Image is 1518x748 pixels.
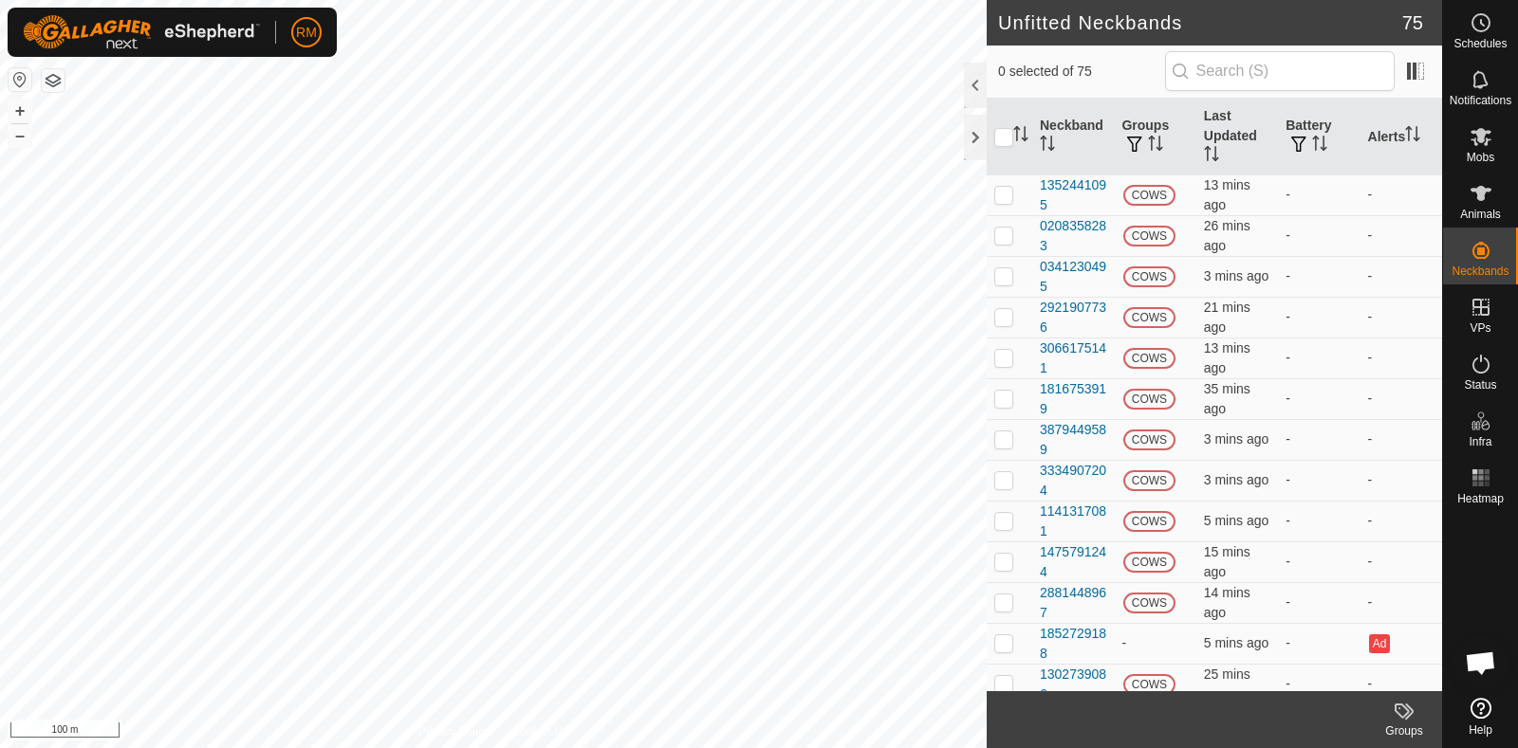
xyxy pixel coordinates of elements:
[1123,226,1175,246] span: COWS
[1123,266,1175,287] span: COWS
[1469,436,1491,447] span: Infra
[1278,297,1360,338] td: -
[1204,340,1250,375] span: 6 Oct 2025, 12:30 pm
[9,100,31,122] button: +
[1361,664,1442,704] td: -
[1361,215,1442,256] td: -
[42,69,65,92] button: Map Layers
[1278,338,1360,378] td: -
[1040,502,1106,541] div: 1141317081
[1204,218,1250,253] span: 6 Oct 2025, 12:18 pm
[1040,216,1106,256] div: 0208358283
[1032,99,1114,175] th: Neckband
[9,124,31,147] button: –
[1204,381,1250,416] span: 6 Oct 2025, 12:09 pm
[1450,95,1511,106] span: Notifications
[1278,460,1360,501] td: -
[1361,460,1442,501] td: -
[1204,431,1268,447] span: 6 Oct 2025, 12:41 pm
[1204,544,1250,579] span: 6 Oct 2025, 12:29 pm
[1278,99,1360,175] th: Battery
[1123,674,1175,695] span: COWS
[1204,666,1250,702] span: 6 Oct 2025, 12:19 pm
[1114,99,1195,175] th: Groups
[1278,174,1360,215] td: -
[1204,149,1219,164] p-sorticon: Activate to sort
[1457,493,1504,504] span: Heatmap
[998,11,1402,34] h2: Unfitted Neckbands
[1204,585,1250,620] span: 6 Oct 2025, 12:30 pm
[1361,174,1442,215] td: -
[1470,322,1490,334] span: VPs
[1278,582,1360,623] td: -
[1040,420,1106,460] div: 3879449589
[1361,297,1442,338] td: -
[998,62,1165,82] span: 0 selected of 75
[23,15,260,49] img: Gallagher Logo
[1361,338,1442,378] td: -
[1405,129,1420,144] p-sorticon: Activate to sort
[1361,99,1442,175] th: Alerts
[1278,215,1360,256] td: -
[1040,257,1106,297] div: 0341230495
[1123,552,1175,573] span: COWS
[1123,593,1175,613] span: COWS
[1204,635,1268,650] span: 6 Oct 2025, 12:38 pm
[1460,209,1501,220] span: Animals
[1040,298,1106,338] div: 2921907736
[1204,300,1250,335] span: 6 Oct 2025, 12:23 pm
[1040,542,1106,582] div: 1475791244
[1469,724,1492,736] span: Help
[1361,378,1442,419] td: -
[1196,99,1278,175] th: Last Updated
[1204,177,1250,212] span: 6 Oct 2025, 12:31 pm
[1040,338,1106,378] div: 3066175141
[1464,379,1496,391] span: Status
[1123,185,1175,206] span: COWS
[1013,129,1028,144] p-sorticon: Activate to sort
[1123,470,1175,491] span: COWS
[1369,634,1390,653] button: Ad
[1278,419,1360,460] td: -
[1165,51,1395,91] input: Search (S)
[1123,348,1175,369] span: COWS
[1040,624,1106,664] div: 1852729188
[1453,634,1509,691] div: Open chat
[1278,541,1360,582] td: -
[1361,256,1442,297] td: -
[1453,38,1507,49] span: Schedules
[1204,513,1268,528] span: 6 Oct 2025, 12:39 pm
[1278,501,1360,541] td: -
[1148,138,1163,154] p-sorticon: Activate to sort
[1278,256,1360,297] td: -
[1123,307,1175,328] span: COWS
[1278,664,1360,704] td: -
[1040,138,1055,154] p-sorticon: Activate to sort
[1312,138,1327,154] p-sorticon: Activate to sort
[1278,623,1360,664] td: -
[1040,461,1106,501] div: 3334907204
[1361,501,1442,541] td: -
[1467,152,1494,163] span: Mobs
[9,68,31,91] button: Reset Map
[1123,429,1175,450] span: COWS
[1204,268,1268,283] span: 6 Oct 2025, 12:41 pm
[1040,175,1106,215] div: 1352441095
[1361,541,1442,582] td: -
[1040,583,1106,623] div: 2881448967
[1452,265,1509,277] span: Neckbands
[1443,690,1518,743] a: Help
[296,23,317,43] span: RM
[512,723,568,740] a: Contact Us
[1402,9,1423,37] span: 75
[1123,511,1175,532] span: COWS
[1361,419,1442,460] td: -
[418,723,490,740] a: Privacy Policy
[1361,582,1442,623] td: -
[1040,665,1106,704] div: 1302739086
[1278,378,1360,419] td: -
[1366,722,1442,739] div: Groups
[1114,623,1195,664] td: -
[1204,472,1268,487] span: 6 Oct 2025, 12:41 pm
[1123,389,1175,410] span: COWS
